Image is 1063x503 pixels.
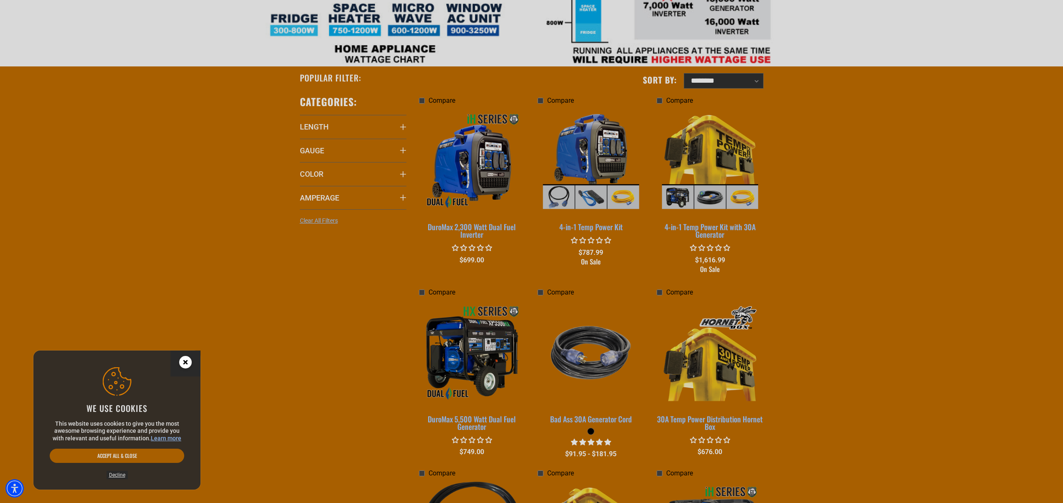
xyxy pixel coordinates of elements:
span: Compare [666,97,693,104]
div: $699.00 [419,255,525,265]
div: Bad Ass 30A Generator Cord [538,415,644,423]
div: $91.95 - $181.95 [538,449,644,459]
button: Decline [107,471,128,479]
a: DuroMax 5,500 Watt Dual Fuel Generator DuroMax 5,500 Watt Dual Fuel Generator [419,301,525,435]
img: 4-in-1 Temp Power Kit [538,113,644,209]
div: $749.00 [419,447,525,457]
img: DuroMax 5,500 Watt Dual Fuel Generator [419,305,525,401]
div: 4-in-1 Temp Power Kit [538,223,644,231]
button: Close this option [170,351,200,376]
img: 4-in-1 Temp Power Kit with 30A Generator [657,113,763,209]
a: 4-in-1 Temp Power Kit with 30A Generator 4-in-1 Temp Power Kit with 30A Generator [657,109,763,243]
h2: Categories: [300,95,358,108]
label: Sort by: [643,74,677,85]
summary: Gauge [300,139,406,162]
div: On Sale [538,258,644,265]
summary: Color [300,162,406,185]
span: Compare [547,288,574,296]
span: Amperage [300,193,339,203]
div: DuroMax 5,500 Watt Dual Fuel Generator [419,415,525,430]
div: $676.00 [657,447,763,457]
span: 0.00 stars [571,236,611,244]
button: Accept all & close [50,449,184,463]
a: 30A Temp Power Distribution Hornet Box 30A Temp Power Distribution Hornet Box [657,301,763,435]
span: 5.00 stars [571,438,611,446]
div: Accessibility Menu [5,479,24,498]
span: Gauge [300,146,324,155]
p: This website uses cookies to give you the most awesome browsing experience and provide you with r... [50,420,184,442]
img: DuroMax 2,300 Watt Dual Fuel Inverter [419,113,525,209]
a: Clear All Filters [300,216,341,225]
summary: Length [300,115,406,138]
a: 4-in-1 Temp Power Kit 4-in-1 Temp Power Kit [538,109,644,236]
span: Compare [429,97,455,104]
div: $787.99 [538,248,644,258]
span: Length [300,122,329,132]
div: On Sale [657,266,763,272]
span: 0.00 stars [690,244,730,252]
a: black Bad Ass 30A Generator Cord [538,301,644,428]
div: $1,616.99 [657,255,763,265]
span: Clear All Filters [300,217,338,224]
h2: Popular Filter: [300,72,361,83]
span: 0.00 stars [452,244,492,252]
span: Compare [666,288,693,296]
span: Compare [547,97,574,104]
h2: We use cookies [50,403,184,414]
aside: Cookie Consent [33,351,200,490]
span: Compare [666,469,693,477]
img: 30A Temp Power Distribution Hornet Box [657,305,763,401]
div: DuroMax 2,300 Watt Dual Fuel Inverter [419,223,525,238]
a: DuroMax 2,300 Watt Dual Fuel Inverter DuroMax 2,300 Watt Dual Fuel Inverter [419,109,525,243]
span: Compare [547,469,574,477]
img: black [538,305,644,401]
span: 0.00 stars [690,436,730,444]
span: Color [300,169,323,179]
div: 4-in-1 Temp Power Kit with 30A Generator [657,223,763,238]
span: Compare [429,469,455,477]
a: This website uses cookies to give you the most awesome browsing experience and provide you with r... [151,435,181,442]
summary: Amperage [300,186,406,209]
span: Compare [429,288,455,296]
span: 0.00 stars [452,436,492,444]
div: 30A Temp Power Distribution Hornet Box [657,415,763,430]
